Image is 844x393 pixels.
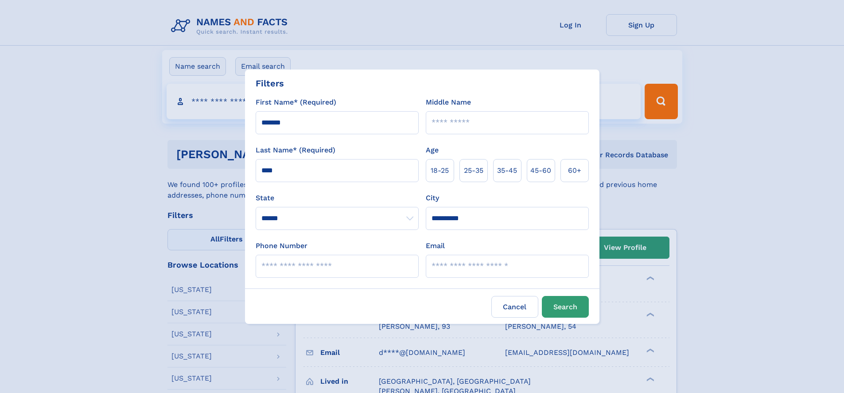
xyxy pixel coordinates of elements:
[426,97,471,108] label: Middle Name
[256,193,419,203] label: State
[568,165,581,176] span: 60+
[256,145,335,156] label: Last Name* (Required)
[426,193,439,203] label: City
[530,165,551,176] span: 45‑60
[491,296,538,318] label: Cancel
[497,165,517,176] span: 35‑45
[256,241,307,251] label: Phone Number
[431,165,449,176] span: 18‑25
[426,145,439,156] label: Age
[426,241,445,251] label: Email
[464,165,483,176] span: 25‑35
[256,77,284,90] div: Filters
[256,97,336,108] label: First Name* (Required)
[542,296,589,318] button: Search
